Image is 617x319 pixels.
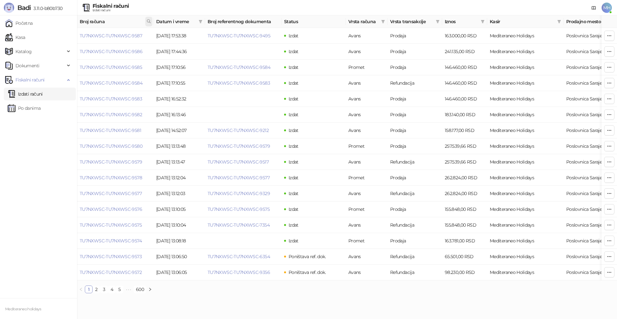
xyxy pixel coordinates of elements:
td: 262.824,00 RSD [442,186,487,202]
a: Izdati računi [8,88,43,100]
span: filter [197,17,204,26]
td: Mediteraneo Holidays [487,75,564,91]
li: 5 [116,286,123,293]
td: Avans [346,186,388,202]
td: Prodaja [388,60,442,75]
td: Promet [346,138,388,154]
td: Avans [346,123,388,138]
td: Promet [346,60,388,75]
a: TU7NXWSC-TU7NXWSC-9356 [208,269,270,275]
a: TU7NXWSC-TU7NXWSC-9582 [80,112,142,117]
span: 3.11.0-b80b730 [31,5,62,11]
span: Kasir [490,18,555,25]
span: Izdat [289,191,299,196]
a: TU7NXWSC-TU7NXWSC-9575 [208,206,270,212]
a: TU7NXWSC-TU7NXWSC-9212 [208,127,269,133]
span: Izdat [289,96,299,102]
td: [DATE] 13:06:05 [154,265,205,280]
td: [DATE] 13:06:50 [154,249,205,265]
a: TU7NXWSC-TU7NXWSC-9583 [208,80,270,86]
td: Avans [346,91,388,107]
a: 1 [85,286,92,293]
td: Refundacija [388,75,442,91]
td: TU7NXWSC-TU7NXWSC-9575 [77,217,154,233]
span: Iznos [445,18,478,25]
td: Mediteraneo Holidays [487,28,564,44]
span: Broj računa [80,18,144,25]
td: Refundacija [388,265,442,280]
td: Prodaja [388,28,442,44]
span: left [79,287,83,291]
td: Mediteraneo Holidays [487,249,564,265]
td: Avans [346,154,388,170]
td: Promet [346,170,388,186]
td: Mediteraneo Holidays [487,202,564,217]
td: Mediteraneo Holidays [487,91,564,107]
span: Poništava ref. dok. [289,254,326,259]
td: Refundacija [388,154,442,170]
td: [DATE] 17:53:38 [154,28,205,44]
td: Mediteraneo Holidays [487,60,564,75]
span: Badi [17,4,31,12]
td: TU7NXWSC-TU7NXWSC-9574 [77,233,154,249]
td: [DATE] 17:10:55 [154,75,205,91]
span: Izdat [289,112,299,117]
a: TU7NXWSC-TU7NXWSC-9581 [80,127,141,133]
td: TU7NXWSC-TU7NXWSC-9578 [77,170,154,186]
td: Prodaja [388,138,442,154]
div: Fiskalni računi [93,4,129,9]
span: Katalog [15,45,32,58]
th: Broj referentnog dokumenta [205,15,282,28]
a: Kasa [5,31,25,44]
td: 183.140,00 RSD [442,107,487,123]
a: TU7NXWSC-TU7NXWSC-9583 [80,96,142,102]
td: Mediteraneo Holidays [487,123,564,138]
td: Mediteraneo Holidays [487,154,564,170]
td: Prodaja [388,44,442,60]
li: 600 [134,286,146,293]
td: 262.824,00 RSD [442,170,487,186]
td: Promet [346,202,388,217]
td: Avans [346,217,388,233]
span: Izdat [289,222,299,228]
a: TU7NXWSC-TU7NXWSC-9579 [80,159,142,165]
span: filter [479,17,486,26]
td: TU7NXWSC-TU7NXWSC-9573 [77,249,154,265]
a: 5 [116,286,123,293]
div: Izdati računi [93,9,129,12]
li: Sledećih 5 Strana [123,286,134,293]
td: TU7NXWSC-TU7NXWSC-9576 [77,202,154,217]
td: [DATE] 13:12:03 [154,186,205,202]
li: 1 [85,286,93,293]
td: [DATE] 17:10:56 [154,60,205,75]
th: Kasir [487,15,564,28]
li: Prethodna strana [77,286,85,293]
th: Broj računa [77,15,154,28]
td: TU7NXWSC-TU7NXWSC-9584 [77,75,154,91]
a: TU7NXWSC-TU7NXWSC-9575 [80,222,142,228]
span: Fiskalni računi [15,73,44,86]
td: Mediteraneo Holidays [487,138,564,154]
li: 3 [100,286,108,293]
td: Refundacija [388,249,442,265]
a: TU7NXWSC-TU7NXWSC-9580 [80,143,142,149]
td: TU7NXWSC-TU7NXWSC-9580 [77,138,154,154]
a: Dokumentacija [589,3,599,13]
td: Mediteraneo Holidays [487,217,564,233]
span: filter [380,17,386,26]
span: Vrsta transakcije [390,18,433,25]
a: Po danima [8,102,40,115]
td: 158.177,00 RSD [442,123,487,138]
td: Refundacija [388,217,442,233]
td: Prodaja [388,91,442,107]
a: TU7NXWSC-TU7NXWSC-9578 [80,175,142,181]
span: MH [602,3,612,13]
td: Mediteraneo Holidays [487,107,564,123]
a: Početna [5,17,33,30]
td: [DATE] 13:08:18 [154,233,205,249]
span: Izdat [289,159,299,165]
span: Izdat [289,80,299,86]
a: TU7NXWSC-TU7NXWSC-9329 [208,191,270,196]
td: 146.460,00 RSD [442,60,487,75]
span: Izdat [289,143,299,149]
